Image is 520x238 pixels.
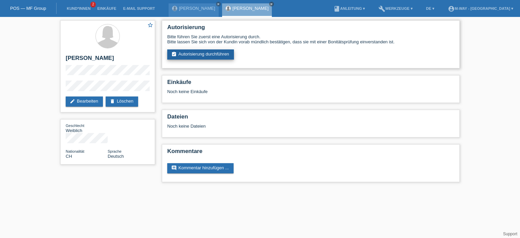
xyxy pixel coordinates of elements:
[147,22,153,28] i: star_border
[167,79,454,89] h2: Einkäufe
[120,6,158,10] a: E-Mail Support
[216,2,221,6] a: close
[94,6,120,10] a: Einkäufe
[66,123,108,133] div: Weiblich
[448,5,455,12] i: account_circle
[66,55,150,65] h2: [PERSON_NAME]
[167,49,234,60] a: assignment_turned_inAutorisierung durchführen
[378,5,385,12] i: build
[167,89,454,99] div: Noch keine Einkäufe
[445,6,517,10] a: account_circlem-way - [GEOGRAPHIC_DATA] ▾
[167,24,454,34] h2: Autorisierung
[179,6,215,11] a: [PERSON_NAME]
[63,6,94,10] a: Kund*innen
[270,2,273,6] i: close
[503,232,517,236] a: Support
[171,51,177,57] i: assignment_turned_in
[269,2,274,6] a: close
[167,124,374,129] div: Noch keine Dateien
[66,149,84,153] span: Nationalität
[66,124,84,128] span: Geschlecht
[233,6,269,11] a: [PERSON_NAME]
[330,6,368,10] a: bookAnleitung ▾
[217,2,220,6] i: close
[375,6,416,10] a: buildWerkzeuge ▾
[70,99,75,104] i: edit
[147,22,153,29] a: star_border
[108,154,124,159] span: Deutsch
[167,163,234,173] a: commentKommentar hinzufügen ...
[167,113,454,124] h2: Dateien
[171,165,177,171] i: comment
[167,148,454,158] h2: Kommentare
[423,6,438,10] a: DE ▾
[90,2,96,7] span: 2
[106,96,138,107] a: deleteLöschen
[108,149,122,153] span: Sprache
[66,154,72,159] span: Schweiz
[10,6,46,11] a: POS — MF Group
[333,5,340,12] i: book
[66,96,103,107] a: editBearbeiten
[110,99,115,104] i: delete
[167,34,454,44] div: Bitte führen Sie zuerst eine Autorisierung durch. Bitte lassen Sie sich von der Kundin vorab münd...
